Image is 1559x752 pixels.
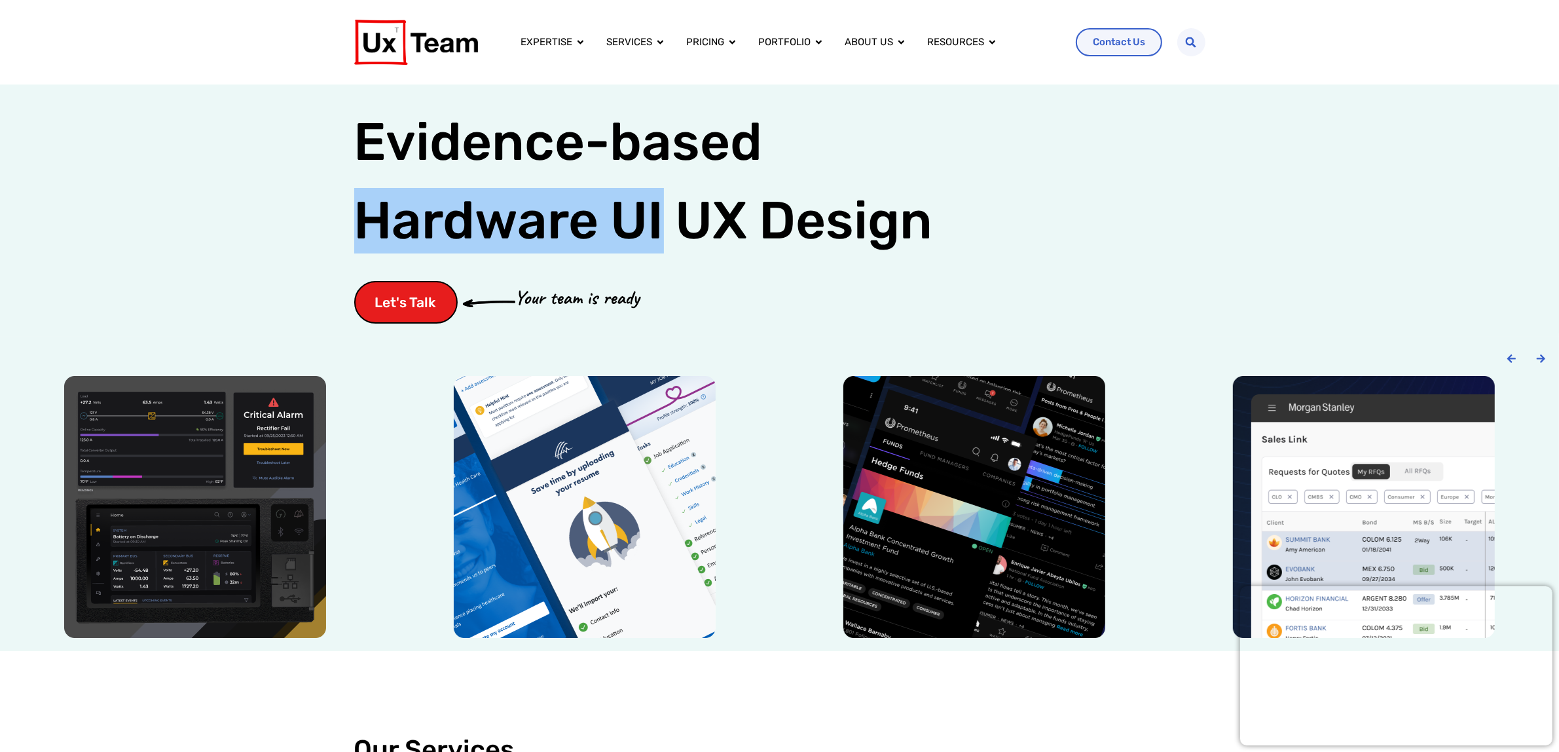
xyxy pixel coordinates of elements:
div: Previous slide [1507,354,1516,364]
p: Your team is ready [515,283,640,312]
span: UX Design [676,188,933,254]
a: About us [845,35,893,50]
div: 4 / 6 [1183,376,1546,638]
a: Services [606,35,652,50]
img: Power conversion company hardware UI device ux design [64,376,326,638]
div: Search [1177,28,1205,56]
a: Expertise [521,35,572,50]
a: Pricing [686,35,724,50]
img: UX Team Logo [354,20,478,65]
span: Hardware UI [354,188,664,254]
div: 2 / 6 [403,376,766,638]
a: Let's Talk [354,281,458,324]
span: Let's Talk [375,295,437,309]
input: Subscribe to UX Team newsletter. [3,184,12,193]
span: Contact Us [1093,37,1145,47]
img: SHC medical job application mobile app [454,376,716,638]
div: Carousel [13,376,1546,638]
div: 1 / 6 [13,376,376,638]
a: Portfolio [758,35,811,50]
iframe: Popup CTA [1240,586,1552,745]
a: Resources [927,35,984,50]
div: Next slide [1536,354,1546,364]
img: Prometheus alts social media mobile app design [843,376,1105,638]
a: Contact Us [1076,28,1162,56]
span: Subscribe to UX Team newsletter. [16,182,509,194]
img: arrow-cta [463,299,515,307]
h1: Evidence-based [354,103,933,260]
div: Menu Toggle [510,29,1065,55]
div: 3 / 6 [793,376,1156,638]
span: Last Name [257,1,304,12]
nav: Menu [510,29,1065,55]
img: Morgan Stanley trading floor application design [1233,376,1495,638]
